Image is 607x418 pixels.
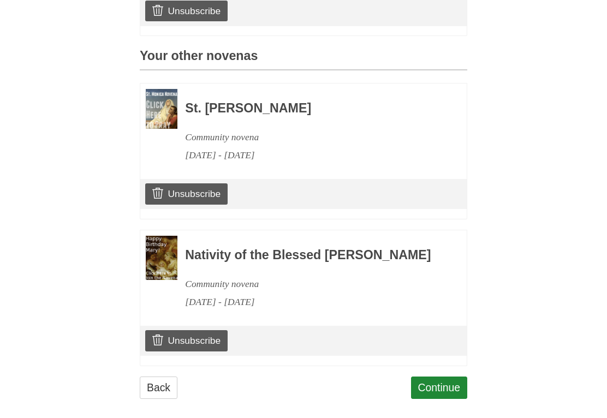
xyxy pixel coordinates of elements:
h3: St. [PERSON_NAME] [185,101,437,116]
h3: Your other novenas [140,49,467,70]
img: Novena image [146,236,177,280]
img: Novena image [146,89,177,129]
a: Unsubscribe [145,330,228,351]
div: [DATE] - [DATE] [185,146,437,164]
h3: Nativity of the Blessed [PERSON_NAME] [185,248,437,262]
a: Back [140,377,177,399]
div: Community novena [185,128,437,146]
a: Unsubscribe [145,1,228,21]
div: [DATE] - [DATE] [185,293,437,311]
div: Community novena [185,275,437,293]
a: Unsubscribe [145,183,228,204]
a: Continue [411,377,468,399]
